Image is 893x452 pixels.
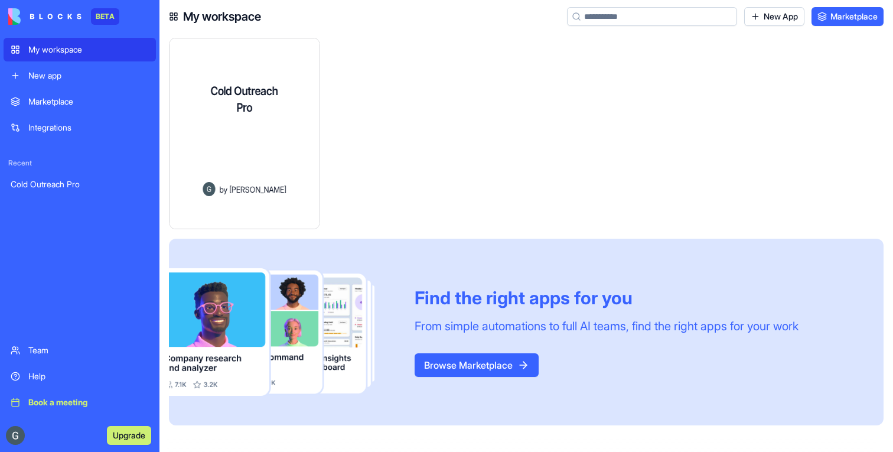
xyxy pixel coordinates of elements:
[4,158,156,168] span: Recent
[28,344,149,356] div: Team
[107,429,151,441] a: Upgrade
[811,7,884,26] a: Marketplace
[28,396,149,408] div: Book a meeting
[183,8,261,25] h4: My workspace
[28,122,149,134] div: Integrations
[28,370,149,382] div: Help
[4,116,156,139] a: Integrations
[415,318,799,334] div: From simple automations to full AI teams, find the right apps for your work
[28,70,149,82] div: New app
[28,44,149,56] div: My workspace
[415,359,539,371] a: Browse Marketplace
[4,64,156,87] a: New app
[4,173,156,196] a: Cold Outreach Pro
[169,38,340,229] a: Cold Outreach ProAI-powered cold outreach SaaS that finds LinkedIn leads based on your ICP and cr...
[415,353,539,377] button: Browse Marketplace
[220,183,227,196] span: by
[28,96,149,108] div: Marketplace
[107,426,151,445] button: Upgrade
[178,125,311,182] div: AI-powered cold outreach SaaS that finds LinkedIn leads based on your ICP and creates personalize...
[4,365,156,388] a: Help
[8,8,82,25] img: logo
[4,391,156,414] a: Book a meeting
[744,7,804,26] a: New App
[6,426,25,445] img: ACg8ocIBJh0hxyG3AxS0L7-uN1ZbvDIH4veVIF8b3E47UdaQ9A82=s96-c
[91,8,119,25] div: BETA
[4,339,156,362] a: Team
[11,178,149,190] div: Cold Outreach Pro
[178,206,286,229] button: Launch
[415,287,799,308] div: Find the right apps for you
[8,8,119,25] a: BETA
[203,182,215,196] img: Avatar
[203,83,286,116] h4: Cold Outreach Pro
[229,183,286,196] span: [PERSON_NAME]
[4,38,156,61] a: My workspace
[4,90,156,113] a: Marketplace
